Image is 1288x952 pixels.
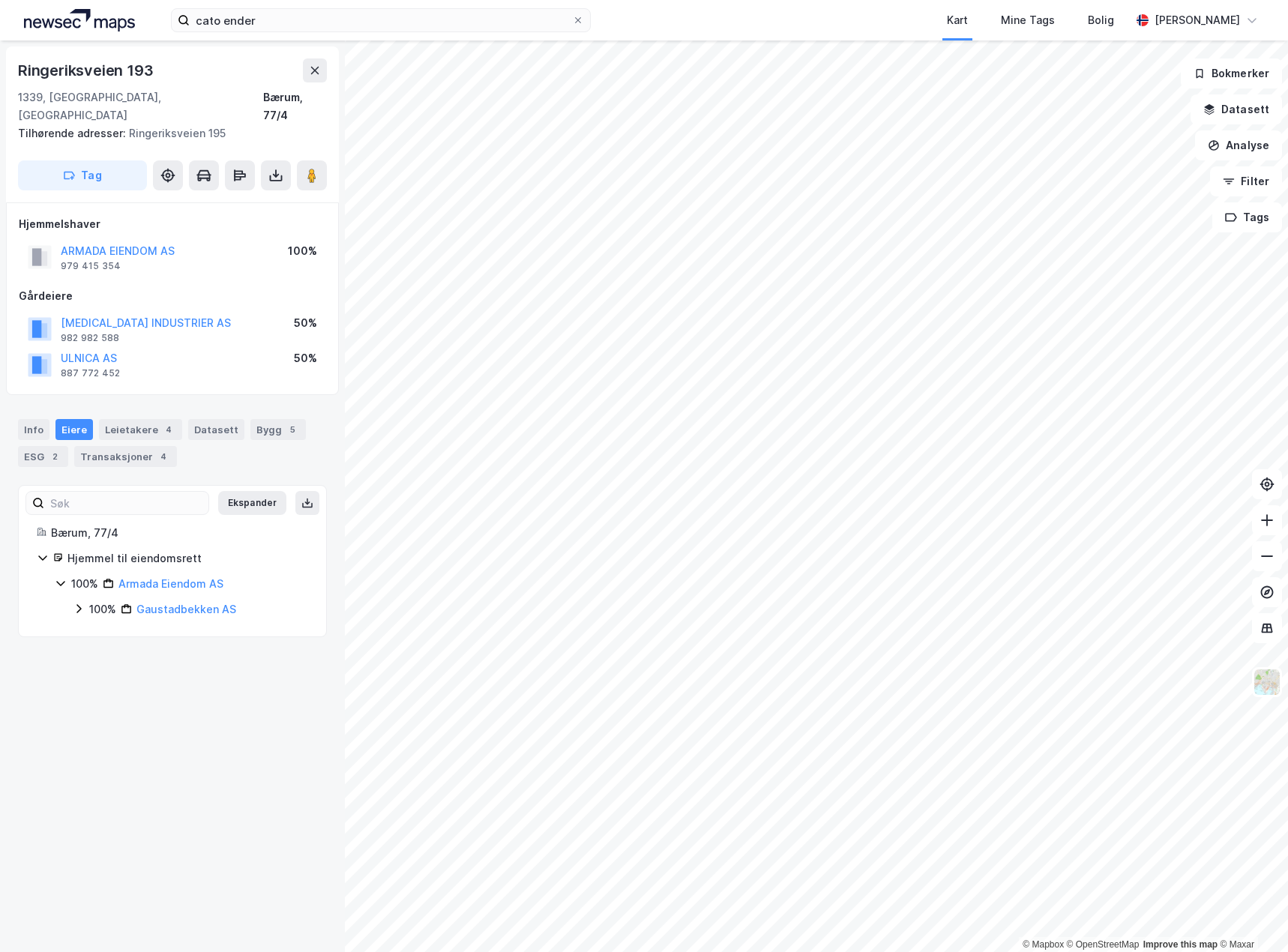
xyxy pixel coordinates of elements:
[1023,939,1064,950] a: Mapbox
[18,160,147,190] button: Tag
[1253,668,1281,696] img: Z
[1088,11,1114,29] div: Bolig
[288,242,317,260] div: 100%
[74,446,177,467] div: Transaksjoner
[156,449,171,464] div: 4
[18,124,315,142] div: Ringeriksveien 195
[1143,939,1218,950] a: Improve this map
[136,603,236,615] a: Gaustadbekken AS
[19,287,326,305] div: Gårdeiere
[24,9,135,31] img: logo.a4113a55bc3d86da70a041830d287a7e.svg
[18,419,49,440] div: Info
[55,419,93,440] div: Eiere
[47,449,62,464] div: 2
[61,332,119,344] div: 982 982 588
[99,419,182,440] div: Leietakere
[218,491,286,515] button: Ekspander
[67,549,308,567] div: Hjemmel til eiendomsrett
[118,577,223,590] a: Armada Eiendom AS
[1001,11,1055,29] div: Mine Tags
[190,9,572,31] input: Søk på adresse, matrikkel, gårdeiere, leietakere eller personer
[19,215,326,233] div: Hjemmelshaver
[250,419,306,440] div: Bygg
[1213,880,1288,952] div: Kontrollprogram for chat
[44,492,208,514] input: Søk
[1181,58,1282,88] button: Bokmerker
[61,367,120,379] div: 887 772 452
[1195,130,1282,160] button: Analyse
[188,419,244,440] div: Datasett
[1191,94,1282,124] button: Datasett
[71,575,98,593] div: 100%
[51,524,308,542] div: Bærum, 77/4
[89,600,116,618] div: 100%
[161,422,176,437] div: 4
[18,58,156,82] div: Ringeriksveien 193
[285,422,300,437] div: 5
[1212,202,1282,232] button: Tags
[1210,166,1282,196] button: Filter
[294,314,317,332] div: 50%
[1067,939,1140,950] a: OpenStreetMap
[18,88,263,124] div: 1339, [GEOGRAPHIC_DATA], [GEOGRAPHIC_DATA]
[18,127,129,139] span: Tilhørende adresser:
[1155,11,1240,29] div: [PERSON_NAME]
[294,349,317,367] div: 50%
[61,260,121,272] div: 979 415 354
[18,446,68,467] div: ESG
[947,11,968,29] div: Kart
[263,88,327,124] div: Bærum, 77/4
[1213,880,1288,952] iframe: Chat Widget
